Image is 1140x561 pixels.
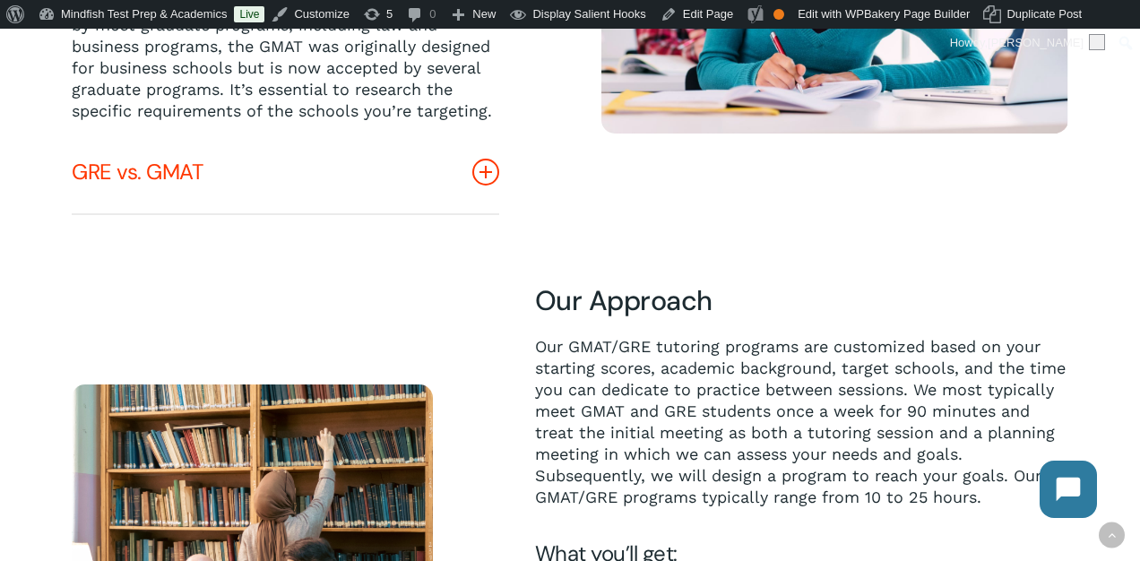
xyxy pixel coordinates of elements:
[988,36,1084,49] span: [PERSON_NAME]
[1022,443,1115,536] iframe: Chatbot
[535,283,1068,318] h3: Our Approach
[773,9,784,20] div: OK
[535,336,1068,508] p: Our GMAT/GRE tutoring programs are customized based on your starting scores, academic background,...
[944,29,1112,57] a: Howdy,
[72,131,499,213] a: GRE vs. GMAT
[234,6,264,22] a: Live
